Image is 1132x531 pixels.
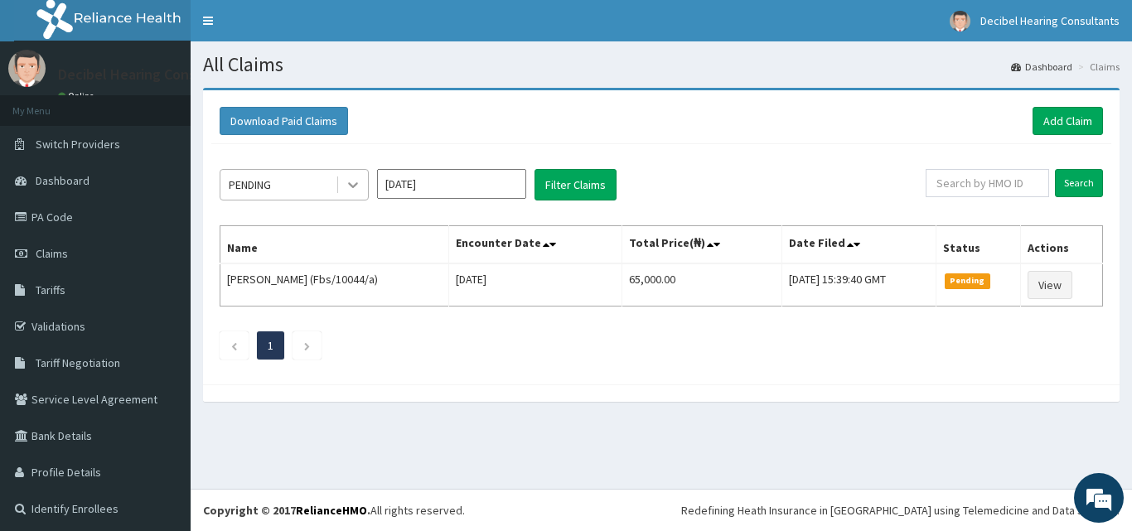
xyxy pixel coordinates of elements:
[8,355,316,413] textarea: Type your message and hit 'Enter'
[36,246,68,261] span: Claims
[86,93,278,114] div: Chat with us now
[622,263,781,307] td: 65,000.00
[936,226,1021,264] th: Status
[31,83,67,124] img: d_794563401_company_1708531726252_794563401
[926,169,1049,197] input: Search by HMO ID
[535,169,617,200] button: Filter Claims
[203,503,370,518] strong: Copyright © 2017 .
[950,11,970,31] img: User Image
[8,50,46,87] img: User Image
[1033,107,1103,135] a: Add Claim
[36,355,120,370] span: Tariff Negotiation
[1011,60,1072,74] a: Dashboard
[945,273,990,288] span: Pending
[58,67,243,82] p: Decibel Hearing Consultants
[781,263,936,307] td: [DATE] 15:39:40 GMT
[220,263,449,307] td: [PERSON_NAME] (Fbs/10044/a)
[58,90,98,102] a: Online
[1074,60,1120,74] li: Claims
[377,169,526,199] input: Select Month and Year
[296,503,367,518] a: RelianceHMO
[268,338,273,353] a: Page 1 is your current page
[96,160,229,327] span: We're online!
[681,502,1120,519] div: Redefining Heath Insurance in [GEOGRAPHIC_DATA] using Telemedicine and Data Science!
[303,338,311,353] a: Next page
[622,226,781,264] th: Total Price(₦)
[220,226,449,264] th: Name
[980,13,1120,28] span: Decibel Hearing Consultants
[36,173,89,188] span: Dashboard
[781,226,936,264] th: Date Filed
[220,107,348,135] button: Download Paid Claims
[36,282,65,297] span: Tariffs
[1028,271,1072,299] a: View
[1055,169,1103,197] input: Search
[1021,226,1103,264] th: Actions
[191,489,1132,531] footer: All rights reserved.
[229,176,271,193] div: PENDING
[203,54,1120,75] h1: All Claims
[449,263,622,307] td: [DATE]
[272,8,312,48] div: Minimize live chat window
[230,338,238,353] a: Previous page
[449,226,622,264] th: Encounter Date
[36,137,120,152] span: Switch Providers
